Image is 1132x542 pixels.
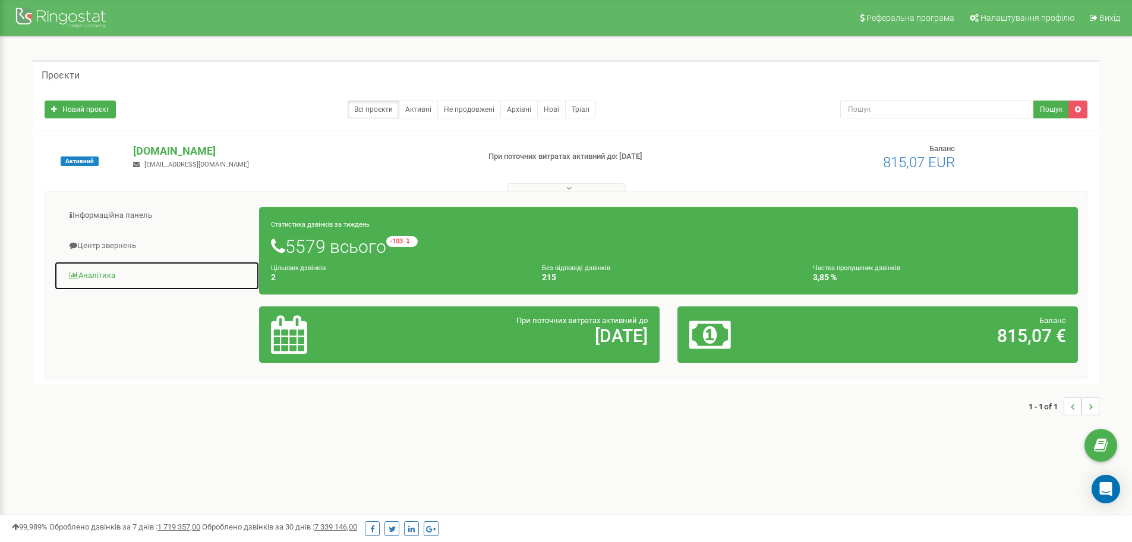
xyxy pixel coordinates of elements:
[437,101,501,118] a: Не продовжені
[980,13,1074,23] span: Налаштування профілю
[61,156,99,166] span: Активний
[45,101,116,118] a: Новий проєкт
[542,264,610,272] small: Без відповіді дзвінків
[386,236,418,247] small: -103
[157,522,200,531] u: 1 719 357,00
[537,101,566,118] a: Нові
[271,264,326,272] small: Цільових дзвінків
[271,273,524,282] h4: 2
[49,522,200,531] span: Оброблено дзвінків за 7 днів :
[821,326,1066,346] h2: 815,07 €
[1029,397,1064,415] span: 1 - 1 of 1
[54,261,260,290] a: Аналiтика
[840,101,1034,118] input: Пошук
[271,236,1066,256] h1: 5579 всього
[42,70,80,81] h5: Проєкти
[348,101,399,118] a: Всі проєкти
[813,264,900,272] small: Частка пропущених дзвінків
[271,221,370,228] small: Статистика дзвінків за тиждень
[144,161,249,168] span: [EMAIL_ADDRESS][DOMAIN_NAME]
[883,154,955,171] span: 815,07 EUR
[202,522,357,531] span: Оброблено дзвінків за 30 днів :
[866,13,954,23] span: Реферальна програма
[488,151,736,162] p: При поточних витратах активний до: [DATE]
[565,101,596,118] a: Тріал
[1092,475,1120,503] div: Open Intercom Messenger
[133,143,469,159] p: [DOMAIN_NAME]
[929,144,955,153] span: Баланс
[542,273,795,282] h4: 215
[1033,101,1069,118] button: Пошук
[54,201,260,230] a: Інформаційна панель
[1099,13,1120,23] span: Вихід
[402,326,648,346] h2: [DATE]
[399,101,438,118] a: Активні
[1029,386,1099,427] nav: ...
[516,316,648,325] span: При поточних витратах активний до
[813,273,1066,282] h4: 3,85 %
[314,522,357,531] u: 7 339 146,00
[500,101,538,118] a: Архівні
[12,522,48,531] span: 99,989%
[1039,316,1066,325] span: Баланс
[54,231,260,261] a: Центр звернень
